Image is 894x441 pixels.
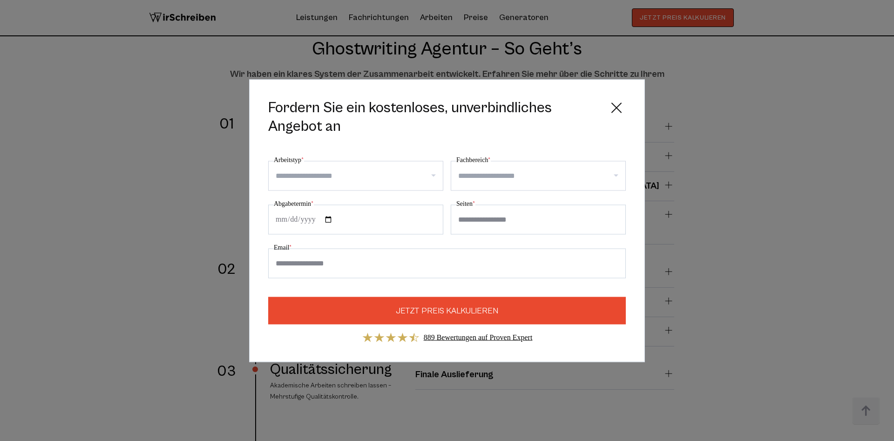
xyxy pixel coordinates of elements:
span: Fordern Sie ein kostenloses, unverbindliches Angebot an [268,98,600,136]
span: JETZT PREIS KALKULIEREN [396,304,498,317]
label: Arbeitstyp [274,154,304,165]
label: Fachbereich [456,154,491,165]
label: Email [274,242,292,253]
button: JETZT PREIS KALKULIEREN [268,297,626,324]
label: Abgabetermin [274,198,314,209]
label: Seiten [456,198,475,209]
a: 889 Bewertungen auf Proven Expert [424,333,533,341]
